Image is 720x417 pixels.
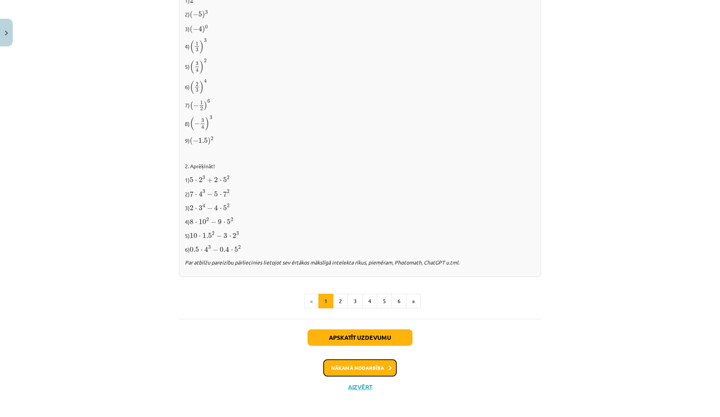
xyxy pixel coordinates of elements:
[346,383,374,391] button: Aizvērt
[227,204,229,208] span: 2
[198,12,202,17] span: 5
[212,232,214,235] span: 2
[196,62,198,66] span: 3
[208,137,211,145] span: )
[190,219,193,224] span: 8
[205,117,210,130] span: )
[216,233,222,239] span: −
[207,178,213,183] span: +
[204,79,207,83] span: 4
[377,294,392,309] button: 5
[202,190,205,193] span: 3
[185,230,535,240] p: 5)
[214,205,218,211] span: 4
[333,294,348,309] button: 2
[198,26,202,31] span: 4
[236,232,239,235] span: 3
[185,58,535,74] p: 5)
[193,12,198,17] span: −
[185,135,535,145] p: 9)
[205,25,208,29] span: 0
[190,25,193,33] span: (
[204,247,208,252] span: 4
[220,194,222,196] span: ⋅
[210,116,212,120] span: 3
[229,236,231,238] span: ⋅
[223,222,225,224] span: ⋅
[218,219,222,224] span: 9
[185,162,535,170] p: 2. Aprēķināt!
[190,40,194,54] span: (
[185,9,535,19] p: 2)
[348,294,363,309] button: 3
[196,42,198,46] span: 1
[202,233,212,238] span: 1.5
[185,189,535,198] p: 2)
[211,220,216,225] span: −
[207,99,210,103] span: 6
[232,233,236,238] span: 2
[185,175,535,184] p: 1)
[199,177,202,182] span: 2
[179,294,541,309] nav: Page navigation example
[202,25,205,33] span: )
[185,79,535,94] p: 6)
[190,60,194,74] span: (
[202,203,205,208] span: 4
[391,294,406,309] button: 6
[194,121,200,126] span: −
[190,177,193,182] span: 5
[318,294,333,309] button: 1
[185,115,535,131] p: 8)
[195,180,197,182] span: ⋅
[193,103,199,108] span: −
[190,11,193,19] span: (
[227,219,231,224] span: 5
[202,11,205,19] span: )
[231,218,233,221] span: 2
[199,236,201,238] span: ⋅
[199,60,204,74] span: )
[207,192,213,197] span: −
[220,180,222,182] span: ⋅
[214,191,218,197] span: 5
[195,194,197,196] span: ⋅
[199,40,204,54] span: )
[196,48,198,52] span: 3
[190,117,194,130] span: (
[201,250,202,252] span: ⋅
[190,81,194,94] span: (
[190,137,193,145] span: (
[185,24,535,34] p: 3)
[185,244,535,254] p: 6)
[220,208,222,210] span: ⋅
[196,88,198,92] span: 3
[406,294,421,309] button: »
[190,191,193,197] span: 7
[190,101,193,110] span: (
[220,247,229,252] span: 0.4
[204,59,207,63] span: 2
[362,294,377,309] button: 4
[205,10,208,14] span: 3
[234,247,238,252] span: 5
[211,137,213,140] span: 2
[307,329,412,346] button: Apskatīt uzdevumu
[185,203,535,212] p: 3)
[238,245,241,249] span: 2
[201,125,204,129] span: 4
[208,245,211,249] span: 3
[202,176,205,179] span: 3
[193,138,198,143] span: −
[185,38,535,54] p: 4)
[185,99,535,111] p: 7)
[223,205,227,211] span: 5
[223,177,227,182] span: 5
[206,218,209,221] span: 2
[190,233,197,238] span: 10
[323,359,397,377] button: Nākamā nodarbība
[195,222,197,224] span: ⋅
[199,205,202,211] span: 3
[223,191,227,197] span: 7
[201,119,204,123] span: 3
